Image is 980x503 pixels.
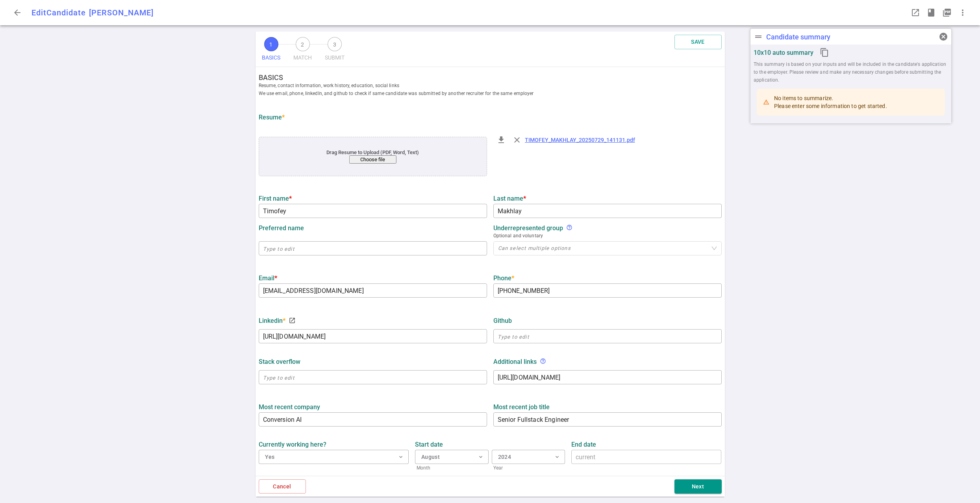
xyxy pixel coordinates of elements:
[493,358,537,365] strong: Additional links
[290,35,315,67] button: 2MATCH
[493,205,722,217] input: Type to edit
[259,413,487,426] input: Type to edit
[566,224,572,232] div: We support diversity and inclusion to create equitable futures and prohibit discrimination and ha...
[942,8,952,17] i: picture_as_pdf
[259,274,487,282] label: Email
[328,37,342,51] span: 3
[293,51,312,64] span: MATCH
[259,242,487,255] input: Type to edit
[398,454,404,460] span: expand_more
[911,8,920,17] span: launch
[31,8,86,17] span: Edit Candidate
[525,137,635,143] a: TIMOFEY_MAKHLAY_20250729_141131.pdf
[259,441,409,448] label: Currently working here?
[289,317,296,324] span: launch
[9,5,25,20] button: Go back
[576,453,717,462] textarea: current
[259,403,487,411] label: Most recent company
[262,51,281,64] span: BASICS
[13,8,22,17] span: arrow_back
[259,330,487,343] input: Type to edit
[259,137,487,176] div: application/pdf, application/msword, .pdf, .doc, .docx, .txt
[571,441,721,448] label: End date
[259,317,285,324] strong: LinkedIn
[493,317,512,324] strong: GitHub
[259,284,487,297] input: Type to edit
[958,8,967,17] span: more_vert
[908,5,923,20] button: Open LinkedIn as a popup
[349,155,396,164] button: Choose file
[415,464,489,472] span: Month
[493,284,722,297] input: Type to edit
[259,371,487,384] input: Type to edit
[496,135,506,145] span: file_download
[939,5,955,20] button: Open PDF in a popup
[512,135,522,145] span: close
[674,479,722,494] button: Next
[566,224,572,231] i: help_outline
[509,132,525,148] div: Remove resume
[923,5,939,20] button: Open resume highlights in a popup
[674,35,722,49] button: SAVE
[259,205,487,217] input: Type to edit
[493,274,722,282] label: Phone
[296,37,310,51] span: 2
[926,8,936,17] span: book
[259,195,487,202] label: First name
[259,358,300,365] strong: Stack Overflow
[493,232,722,240] span: Optional and voluntary
[492,464,565,472] span: Year
[478,454,484,460] span: expand_more
[493,132,509,148] div: Download resume file
[493,195,722,202] label: Last name
[498,415,717,424] textarea: Senior Fullstack Engineer
[325,51,345,64] span: SUBMIT
[415,450,489,464] button: August
[322,35,348,67] button: 3SUBMIT
[493,403,722,411] label: Most recent job title
[493,330,722,343] input: Type to edit
[498,373,717,382] textarea: [URL][DOMAIN_NAME]
[259,73,728,82] strong: BASICS
[259,479,306,494] button: Cancel
[264,37,278,51] span: 1
[259,450,409,464] button: Yes
[259,224,304,232] strong: Preferred name
[492,450,565,464] button: 2024
[540,358,546,364] span: help_outline
[415,441,565,448] label: Start date
[493,224,563,232] strong: Underrepresented Group
[259,114,285,121] strong: Resume
[554,454,560,460] span: expand_more
[282,149,463,164] div: Drag Resume to Upload (PDF, Word, Text)
[259,82,728,97] span: Resume, contact information, work history, education, social links We use email, phone, linkedIn,...
[259,35,284,67] button: 1BASICS
[89,8,154,17] span: [PERSON_NAME]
